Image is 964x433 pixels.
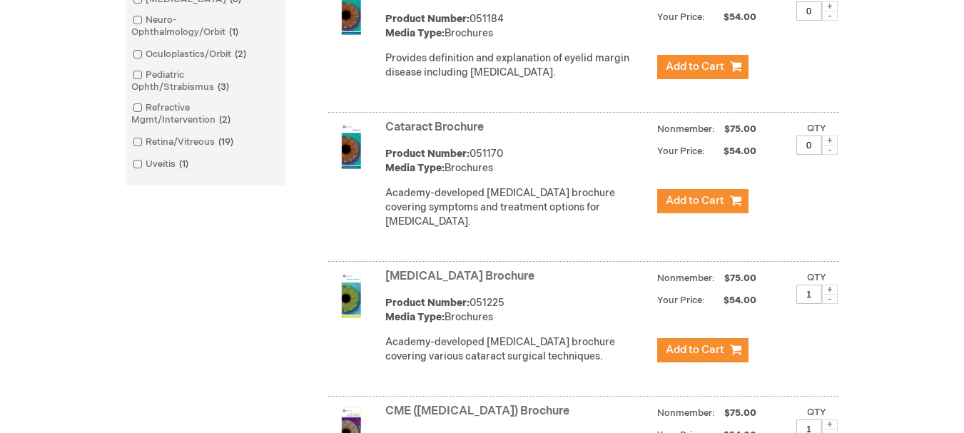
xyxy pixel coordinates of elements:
input: Qty [796,136,822,155]
button: Add to Cart [657,338,749,362]
strong: Nonmember: [657,270,715,287]
strong: Product Number: [385,13,470,25]
strong: Product Number: [385,148,470,160]
label: Qty [807,407,826,418]
div: Academy-developed [MEDICAL_DATA] brochure covering various cataract surgical techniques. [385,335,650,364]
strong: Your Price: [657,146,705,157]
span: 2 [215,114,234,126]
strong: Nonmember: [657,121,715,138]
a: Uveitis1 [129,158,194,171]
label: Qty [807,123,826,134]
strong: Media Type: [385,27,445,39]
span: 1 [225,26,242,38]
div: 051170 Brochures [385,147,650,175]
a: CME ([MEDICAL_DATA]) Brochure [385,404,569,418]
span: 19 [215,136,237,148]
button: Add to Cart [657,55,749,79]
span: Add to Cart [666,60,724,73]
span: 1 [176,158,192,170]
span: 3 [214,81,233,93]
a: Pediatric Ophth/Strabismus3 [129,68,282,94]
strong: Media Type: [385,311,445,323]
span: Add to Cart [666,194,724,208]
img: Cataract Brochure [328,123,374,169]
a: [MEDICAL_DATA] Brochure [385,270,534,283]
a: Neuro-Ophthalmology/Orbit1 [129,14,282,39]
span: $54.00 [707,11,758,23]
strong: Product Number: [385,297,470,309]
input: Qty [796,1,822,21]
strong: Your Price: [657,295,705,306]
span: $75.00 [722,272,758,284]
strong: Nonmember: [657,404,715,422]
a: Retina/Vitreous19 [129,136,239,149]
div: Provides definition and explanation of eyelid margin disease including [MEDICAL_DATA]. [385,51,650,80]
span: $75.00 [722,407,758,419]
p: Academy-developed [MEDICAL_DATA] brochure covering symptoms and treatment options for [MEDICAL_DA... [385,186,650,229]
input: Qty [796,285,822,304]
div: 051184 Brochures [385,12,650,41]
a: Refractive Mgmt/Intervention2 [129,101,282,127]
span: Add to Cart [666,343,724,357]
label: Qty [807,272,826,283]
strong: Media Type: [385,162,445,174]
span: $75.00 [722,123,758,135]
div: 051225 Brochures [385,296,650,325]
span: $54.00 [707,295,758,306]
img: Cataract Surgery Brochure [328,272,374,318]
strong: Your Price: [657,11,705,23]
button: Add to Cart [657,189,749,213]
a: Cataract Brochure [385,121,484,134]
span: $54.00 [707,146,758,157]
span: 2 [231,49,250,60]
a: Oculoplastics/Orbit2 [129,48,252,61]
